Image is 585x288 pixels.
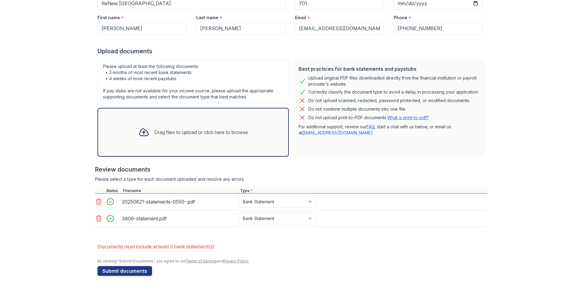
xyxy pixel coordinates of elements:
[308,115,429,121] p: Do not upload print-to-PDF documents.
[97,266,152,276] button: Submit documents
[122,188,239,193] div: Filename
[122,214,236,223] div: 3806-statement.pdf
[97,15,120,21] label: First name
[367,124,374,129] a: FAQ
[154,129,248,136] div: Drag files to upload or click here to browse
[239,188,487,193] div: Type
[97,60,289,103] div: Please upload at least the following documents: • 3 months of most recent bank statements • 4 wee...
[186,259,217,263] a: Terms of Service
[394,15,407,21] label: Phone
[299,65,480,73] div: Best practices for bank statements and paystubs
[223,259,249,263] a: Privacy Policy.
[308,75,480,87] div: Upload original PDF files downloaded directly from the financial institution or payroll provider’...
[97,259,487,264] div: By clicking "Submit Documents," you agree to our and
[122,197,236,207] div: 20250821-statements-0550-.pdf
[196,15,218,21] label: Last name
[97,240,487,253] li: Documents must include at least 3 bank statement(s)
[308,97,470,104] div: Do not upload scanned, redacted, password protected, or modified documents.
[95,176,487,182] div: Please select a type for each document uploaded and resolve any errors.
[295,15,306,21] label: Email
[308,88,479,96] div: Correctly classify the document type to avoid a delay in processing your application.
[308,105,406,113] div: Do not combine multiple documents into one file.
[95,165,487,174] div: Review documents
[302,130,373,135] a: [EMAIL_ADDRESS][DOMAIN_NAME]
[387,115,429,120] a: What is print-to-pdf?
[105,188,122,193] div: Status
[299,124,480,136] p: For additional support, review our , start a chat with us below, or email us at
[97,47,487,55] div: Upload documents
